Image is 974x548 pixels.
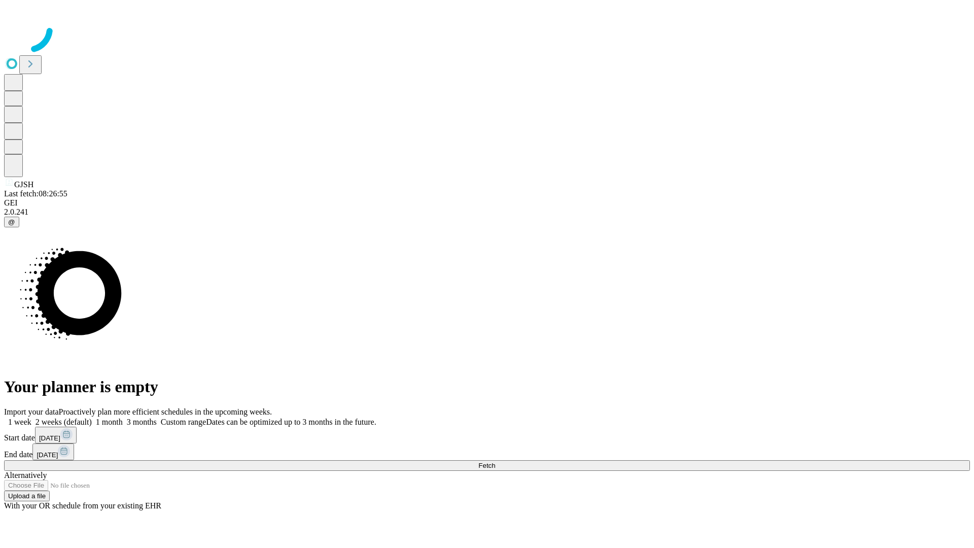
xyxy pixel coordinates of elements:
[35,427,77,443] button: [DATE]
[37,451,58,459] span: [DATE]
[4,217,19,227] button: @
[39,434,60,442] span: [DATE]
[4,198,970,208] div: GEI
[59,407,272,416] span: Proactively plan more efficient schedules in the upcoming weeks.
[14,180,33,189] span: GJSH
[4,208,970,217] div: 2.0.241
[8,418,31,426] span: 1 week
[96,418,123,426] span: 1 month
[4,189,67,198] span: Last fetch: 08:26:55
[4,427,970,443] div: Start date
[206,418,376,426] span: Dates can be optimized up to 3 months in the future.
[36,418,92,426] span: 2 weeks (default)
[478,462,495,469] span: Fetch
[4,443,970,460] div: End date
[32,443,74,460] button: [DATE]
[4,501,161,510] span: With your OR schedule from your existing EHR
[8,218,15,226] span: @
[4,378,970,396] h1: Your planner is empty
[4,491,50,501] button: Upload a file
[4,460,970,471] button: Fetch
[127,418,157,426] span: 3 months
[4,407,59,416] span: Import your data
[161,418,206,426] span: Custom range
[4,471,47,479] span: Alternatively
